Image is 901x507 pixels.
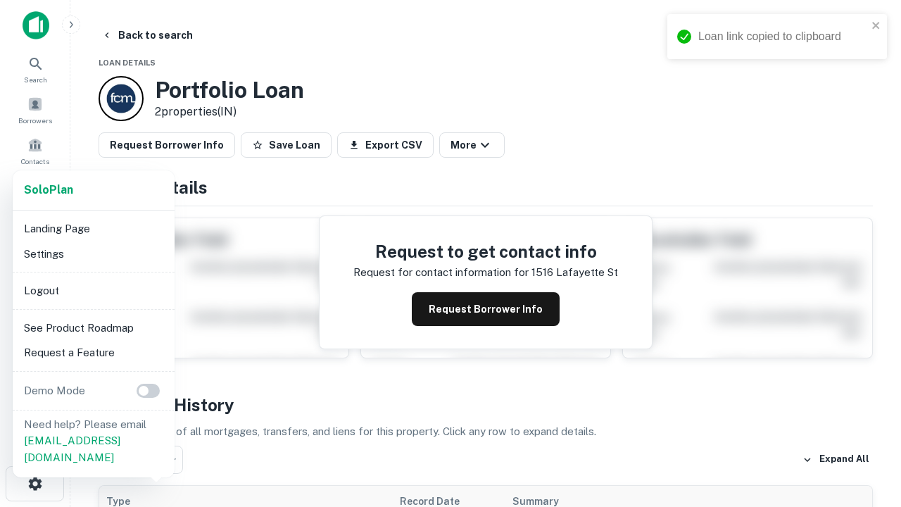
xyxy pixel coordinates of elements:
[871,20,881,33] button: close
[24,434,120,463] a: [EMAIL_ADDRESS][DOMAIN_NAME]
[831,394,901,462] iframe: Chat Widget
[18,340,169,365] li: Request a Feature
[24,183,73,196] strong: Solo Plan
[24,416,163,466] p: Need help? Please email
[18,278,169,303] li: Logout
[18,216,169,242] li: Landing Page
[18,315,169,341] li: See Product Roadmap
[698,28,867,45] div: Loan link copied to clipboard
[18,382,91,399] p: Demo Mode
[18,242,169,267] li: Settings
[24,182,73,199] a: SoloPlan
